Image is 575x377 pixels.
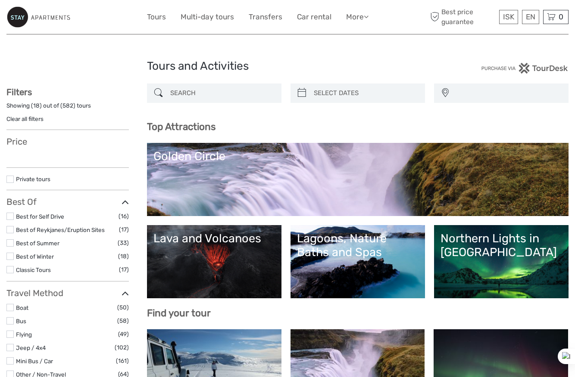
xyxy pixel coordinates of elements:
[16,318,26,324] a: Bus
[119,225,129,235] span: (17)
[6,136,129,147] h3: Price
[522,10,539,24] div: EN
[119,211,129,221] span: (16)
[118,329,129,339] span: (49)
[16,304,28,311] a: Boat
[62,102,73,110] label: 582
[153,232,275,245] div: Lava and Volcanoes
[6,115,44,122] a: Clear all filters
[16,213,64,220] a: Best for Self Drive
[33,102,40,110] label: 18
[147,121,216,133] b: Top Attractions
[428,7,497,26] span: Best price guarantee
[16,253,54,260] a: Best of Winter
[147,59,428,73] h1: Tours and Activities
[153,149,562,210] a: Golden Circle
[117,316,129,326] span: (58)
[16,344,46,351] a: Jeep / 4x4
[297,11,331,23] a: Car rental
[116,356,129,366] span: (161)
[481,63,569,74] img: PurchaseViaTourDesk.png
[441,232,562,260] div: Northern Lights in [GEOGRAPHIC_DATA]
[16,266,51,273] a: Classic Tours
[115,343,129,352] span: (102)
[119,265,129,275] span: (17)
[16,176,50,182] a: Private tours
[297,232,419,292] a: Lagoons, Nature Baths and Spas
[16,358,53,365] a: Mini Bus / Car
[557,12,565,21] span: 0
[503,12,514,21] span: ISK
[153,149,562,163] div: Golden Circle
[6,6,70,28] img: 801-99f4e115-ac62-49e2-8b0f-3d46981aaa15_logo_small.jpg
[16,240,59,247] a: Best of Summer
[118,251,129,261] span: (18)
[118,238,129,248] span: (33)
[16,226,105,233] a: Best of Reykjanes/Eruption Sites
[249,11,282,23] a: Transfers
[153,232,275,292] a: Lava and Volcanoes
[117,303,129,312] span: (50)
[6,87,32,97] strong: Filters
[167,86,277,101] input: SEARCH
[147,11,166,23] a: Tours
[441,232,562,292] a: Northern Lights in [GEOGRAPHIC_DATA]
[181,11,234,23] a: Multi-day tours
[16,331,32,338] a: Flying
[147,307,211,319] b: Find your tour
[6,197,129,207] h3: Best Of
[6,288,129,298] h3: Travel Method
[297,232,419,260] div: Lagoons, Nature Baths and Spas
[346,11,369,23] a: More
[6,102,129,115] div: Showing ( ) out of ( ) tours
[310,86,421,101] input: SELECT DATES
